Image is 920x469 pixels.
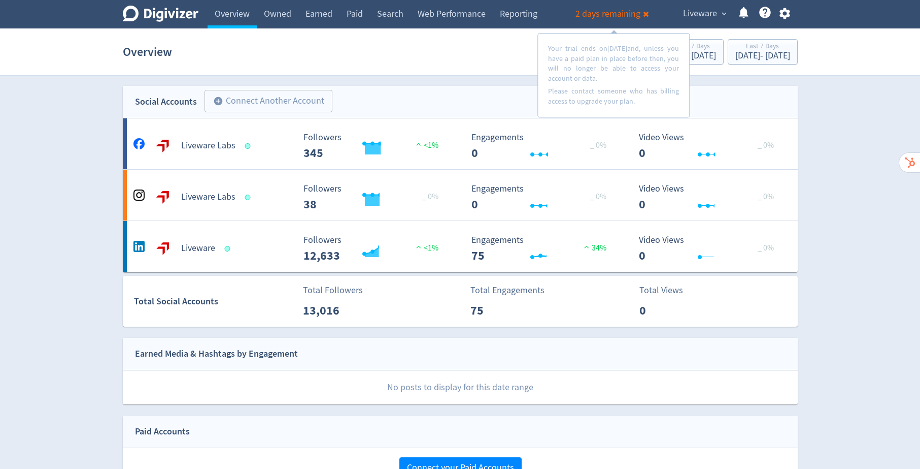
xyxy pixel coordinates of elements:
[575,8,640,20] span: 2 days remaining
[298,133,451,160] svg: Followers 345
[470,301,529,320] p: 75
[548,87,679,107] p: Please contact someone who has billing access to upgrade your plan.
[135,424,190,439] div: Paid Accounts
[639,301,698,320] p: 0
[213,96,223,106] span: add_circle
[735,43,790,51] div: Last 7 Days
[634,235,786,262] svg: Video Views 0
[548,44,679,83] p: Your trial ends on [DATE] and, unless you have a paid plan in place before then, you will no long...
[245,195,253,200] span: Data last synced: 13 Oct 2025, 7:02am (AEDT)
[134,294,296,309] div: Total Social Accounts
[728,39,798,65] button: Last 7 Days[DATE]- [DATE]
[123,170,798,221] a: Liveware Labs undefinedLiveware Labs Followers 38 Followers 38 _ 0% Engagements 0 Engagements 0 _...
[414,243,424,251] img: positive-performance.svg
[181,191,235,203] h5: Liveware Labs
[758,243,774,253] span: _ 0%
[590,140,606,150] span: _ 0%
[414,243,438,253] span: <1%
[634,133,786,160] svg: Video Views 0
[123,118,798,169] a: Liveware Labs undefinedLiveware Labs Followers 345 Followers 345 <1% Engagements 0 Engagements 0 ...
[153,136,173,156] img: Liveware Labs undefined
[135,95,197,109] div: Social Accounts
[153,238,173,259] img: Liveware undefined
[582,243,592,251] img: positive-performance.svg
[470,284,544,297] p: Total Engagements
[197,91,332,112] a: Connect Another Account
[466,133,619,160] svg: Engagements 0
[181,242,215,255] h5: Liveware
[735,51,790,60] div: [DATE] - [DATE]
[758,192,774,202] span: _ 0%
[153,187,173,207] img: Liveware Labs undefined
[582,243,606,253] span: 34%
[298,184,451,211] svg: Followers 38
[135,347,298,361] div: Earned Media & Hashtags by Engagement
[466,184,619,211] svg: Engagements 0
[758,140,774,150] span: _ 0%
[634,184,786,211] svg: Video Views 0
[298,235,451,262] svg: Followers 12,633
[414,140,438,150] span: <1%
[123,221,798,272] a: Liveware undefinedLiveware Followers 12,633 Followers 12,633 <1% Engagements 75 Engagements 75 34...
[303,301,361,320] p: 13,016
[466,235,619,262] svg: Engagements 75
[720,9,729,18] span: expand_more
[181,140,235,152] h5: Liveware Labs
[205,90,332,112] button: Connect Another Account
[422,192,438,202] span: _ 0%
[590,192,606,202] span: _ 0%
[224,246,233,252] span: Data last synced: 13 Oct 2025, 7:02am (AEDT)
[123,36,172,68] h1: Overview
[683,6,717,22] span: Liveware
[414,140,424,148] img: positive-performance.svg
[679,6,729,22] button: Liveware
[303,284,363,297] p: Total Followers
[245,143,253,149] span: Data last synced: 13 Oct 2025, 7:02am (AEDT)
[123,370,798,404] p: No posts to display for this date range
[639,284,698,297] p: Total Views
